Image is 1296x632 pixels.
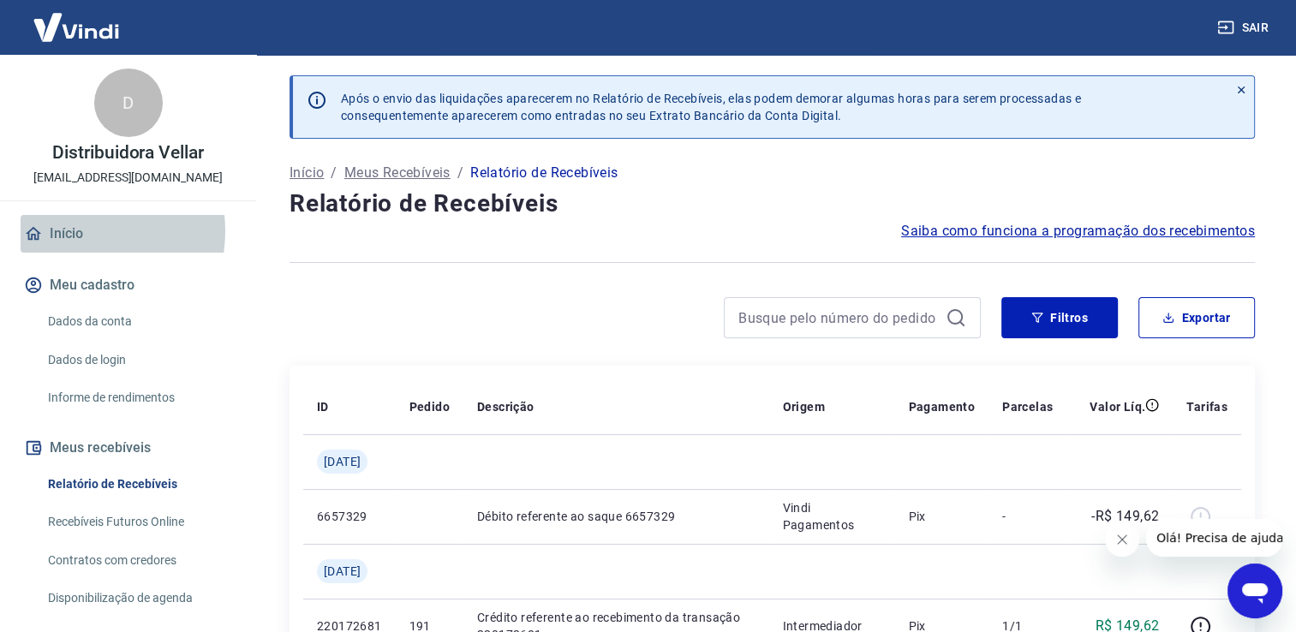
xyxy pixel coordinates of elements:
p: 6657329 [317,508,382,525]
a: Recebíveis Futuros Online [41,504,236,540]
p: [EMAIL_ADDRESS][DOMAIN_NAME] [33,169,223,187]
p: Distribuidora Vellar [52,144,204,162]
button: Exportar [1138,297,1255,338]
p: / [331,163,337,183]
a: Contratos com credores [41,543,236,578]
p: Valor Líq. [1090,398,1145,415]
h4: Relatório de Recebíveis [290,187,1255,221]
p: / [457,163,463,183]
span: [DATE] [324,453,361,470]
button: Sair [1214,12,1275,44]
p: ID [317,398,329,415]
a: Dados de login [41,343,236,378]
p: - [1002,508,1053,525]
p: Pagamento [908,398,975,415]
p: Origem [783,398,825,415]
input: Busque pelo número do pedido [738,305,939,331]
a: Disponibilização de agenda [41,581,236,616]
iframe: Fechar mensagem [1105,522,1139,557]
button: Filtros [1001,297,1118,338]
p: Tarifas [1186,398,1227,415]
p: -R$ 149,62 [1091,506,1159,527]
span: [DATE] [324,563,361,580]
a: Início [21,215,236,253]
p: Descrição [477,398,535,415]
a: Meus Recebíveis [344,163,451,183]
p: Após o envio das liquidações aparecerem no Relatório de Recebíveis, elas podem demorar algumas ho... [341,90,1081,124]
iframe: Botão para abrir a janela de mensagens [1227,563,1282,618]
span: Olá! Precisa de ajuda? [10,12,144,26]
iframe: Mensagem da empresa [1146,519,1282,557]
div: D [94,69,163,137]
button: Meu cadastro [21,266,236,304]
a: Relatório de Recebíveis [41,467,236,502]
a: Informe de rendimentos [41,380,236,415]
p: Pix [908,508,975,525]
button: Meus recebíveis [21,429,236,467]
a: Dados da conta [41,304,236,339]
p: Pedido [409,398,450,415]
a: Início [290,163,324,183]
img: Vindi [21,1,132,53]
a: Saiba como funciona a programação dos recebimentos [901,221,1255,241]
p: Parcelas [1002,398,1053,415]
p: Débito referente ao saque 6657329 [477,508,756,525]
p: Relatório de Recebíveis [470,163,618,183]
p: Vindi Pagamentos [783,499,881,534]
